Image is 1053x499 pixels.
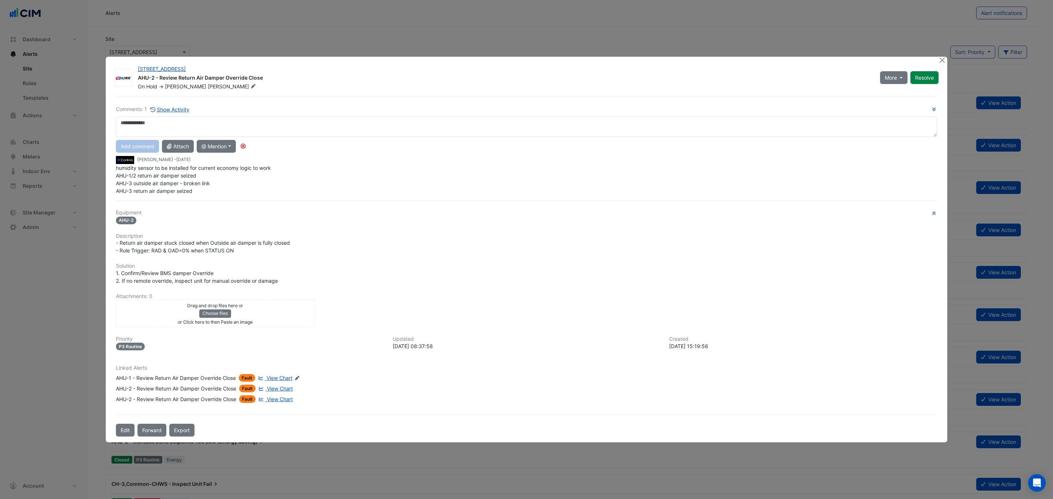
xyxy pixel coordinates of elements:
small: [PERSON_NAME] - [137,156,190,163]
h6: Created [669,336,937,342]
h6: Solution [116,263,937,269]
span: More [885,74,897,81]
div: [DATE] 08:37:58 [393,342,661,350]
img: Link Mechanical [115,75,132,82]
h6: Attachments: 0 [116,293,937,300]
span: AHU-2 [116,217,136,224]
button: Edit [116,424,135,437]
span: - Return air damper stuck closed when Outside air damper is fully closed - Rule Trigger: RAD & OA... [116,240,290,254]
span: [PERSON_NAME] [165,83,206,89]
div: Open Intercom Messenger [1028,474,1046,492]
button: Attach [162,140,194,153]
span: View Chart [267,396,293,402]
a: View Chart [257,374,292,382]
span: Fault [239,374,255,382]
a: View Chart [257,385,293,392]
h6: Equipment [116,210,937,216]
span: 2023-11-22 15:22:55 [176,157,190,162]
button: More [880,71,907,84]
small: Drag and drop files here or [187,303,243,308]
button: Show Activity [150,105,190,114]
span: View Chart [267,385,293,392]
button: Resolve [910,71,939,84]
h6: Description [116,233,937,239]
div: AHU-1 - Review Return Air Damper Override Close [116,374,236,382]
span: Fault [239,385,256,392]
span: View Chart [267,375,292,381]
span: -> [159,83,163,89]
button: @ Mention [197,140,236,153]
span: humidity sensor to be installed for current economy logic to work AHU-1/2 return air damper seize... [116,165,271,194]
div: P3 Routine [116,343,145,350]
a: [STREET_ADDRESS] [138,66,186,72]
button: Close [938,57,946,64]
a: Export [169,424,195,437]
a: View Chart [257,395,293,403]
h6: Linked Alerts [116,365,937,371]
small: or Click here to then Paste an image [178,319,253,325]
div: AHU-2 - Review Return Air Damper Override Close [116,385,236,392]
div: Comments: 1 [116,105,190,114]
button: Choose files [199,309,231,317]
div: [DATE] 15:19:56 [669,342,937,350]
fa-icon: Edit Linked Alerts [294,376,300,381]
button: Forward [137,424,166,437]
h6: Updated [393,336,661,342]
img: EC Group [116,156,134,164]
span: [PERSON_NAME] [208,83,257,90]
div: AHU-2 - Review Return Air Damper Override Close [138,74,871,83]
h6: Priority [116,336,384,342]
span: On Hold [138,83,157,89]
span: 1. Confirm/Review BMS damper Override 2. If no remote override, inspect unit for manual override ... [116,270,278,284]
div: AHU-2 - Review Return Air Damper Override Close [116,395,236,403]
div: Tooltip anchor [240,143,246,149]
span: Fault [239,395,256,403]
